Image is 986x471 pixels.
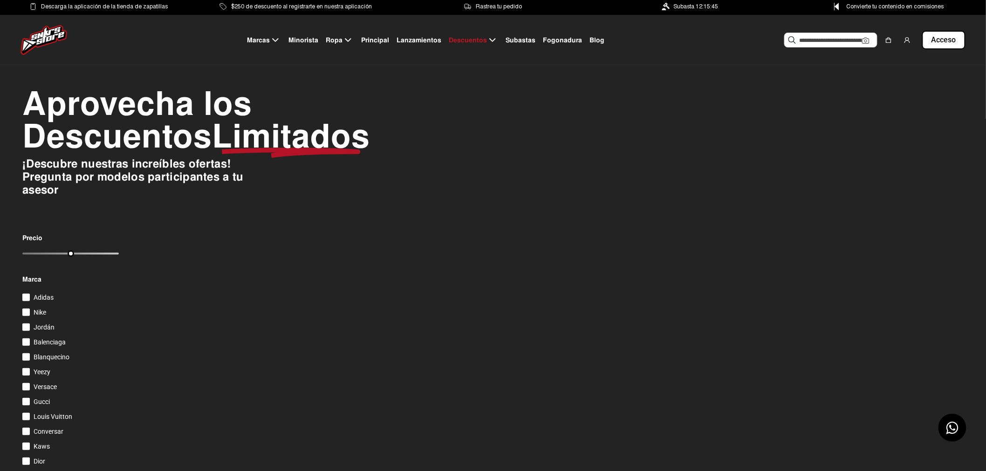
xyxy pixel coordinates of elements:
font: Descuentos [449,36,487,44]
font: Kaws [34,443,50,450]
font: Nike [34,309,46,316]
font: Blog [589,36,604,44]
font: Gucci [34,398,50,405]
font: Balenciaga [34,338,66,346]
img: usuario [904,36,911,44]
font: Jordán [34,323,55,331]
font: Louis Vuitton [34,413,72,420]
font: Minorista [288,36,318,44]
font: $250 de descuento al registrarte en nuestra aplicación [231,3,372,10]
font: Conversar [34,428,63,435]
font: Yeezy [34,368,50,376]
img: Buscar [788,36,796,44]
img: Icono de punto de control [831,3,842,10]
font: Descarga la aplicación de la tienda de zapatillas [41,3,168,10]
font: Fogonadura [543,36,582,44]
font: ¡Descubre nuestras increíbles ofertas! Pregunta por modelos participantes a tu asesor [22,157,244,197]
font: Subastas [506,36,535,44]
font: Dior [34,458,45,465]
font: Ropa [326,36,342,44]
img: logo [21,25,67,55]
font: Limitados [212,115,370,157]
font: Adidas [34,294,54,301]
font: Principal [361,36,389,44]
img: compras [885,36,892,44]
font: Precio [22,234,42,242]
font: Marcas [247,36,270,44]
font: Marca [22,275,41,283]
img: Cámara [862,37,870,44]
font: Aprovecha los Descuentos [22,83,252,157]
font: Subasta 12:15:45 [674,3,719,10]
font: Acceso [931,35,956,44]
font: Convierte tu contenido en comisiones [847,3,944,10]
font: Blanquecino [34,353,69,361]
font: Rastrea tu pedido [476,3,522,10]
font: Lanzamientos [397,36,441,44]
font: Versace [34,383,57,390]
